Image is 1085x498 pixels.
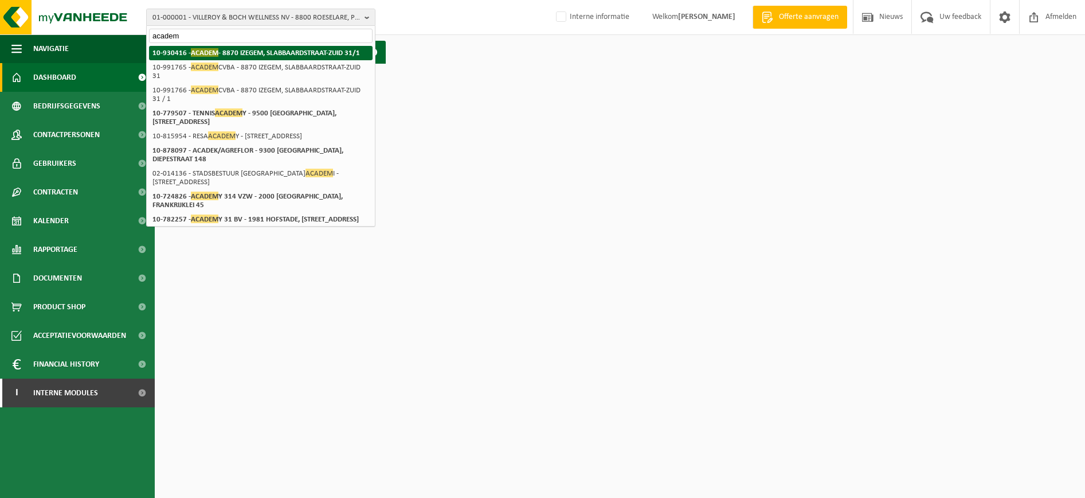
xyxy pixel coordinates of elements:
input: Zoeken naar gekoppelde vestigingen [149,29,373,43]
strong: [PERSON_NAME] [678,13,735,21]
span: ACADEM [191,85,218,94]
span: Documenten [33,264,82,293]
span: Financial History [33,350,99,379]
strong: 10-782257 - Y 31 BV - 1981 HOFSTADE, [STREET_ADDRESS] [152,215,359,223]
strong: 10-930416 - - 8870 IZEGEM, SLABBAARDSTRAAT-ZUID 31/1 [152,48,360,57]
li: 10-991766 - CVBA - 8870 IZEGEM, SLABBAARDSTRAAT-ZUID 31 / 1 [149,83,373,106]
strong: 10-878097 - ACADEK/AGREFLOR - 9300 [GEOGRAPHIC_DATA], DIEPESTRAAT 148 [152,147,343,163]
a: Offerte aanvragen [753,6,847,29]
span: ACADEM [305,169,333,177]
span: Contracten [33,178,78,207]
span: I [11,379,22,407]
span: ACADEM [191,63,218,71]
label: Interne informatie [554,9,629,26]
span: Interne modules [33,379,98,407]
span: ACADEM [215,108,242,117]
span: Kalender [33,207,69,235]
span: ACADEM [191,215,218,223]
li: 10-991765 - CVBA - 8870 IZEGEM, SLABBAARDSTRAAT-ZUID 31 [149,60,373,83]
span: Offerte aanvragen [776,11,841,23]
span: Contactpersonen [33,120,100,149]
span: 01-000001 - VILLEROY & BOCH WELLNESS NV - 8800 ROESELARE, POPULIERSTRAAT 1 [152,9,360,26]
span: ACADEM [208,131,236,140]
span: Product Shop [33,293,85,321]
span: Bedrijfsgegevens [33,92,100,120]
span: Gebruikers [33,149,76,178]
span: ACADEM [191,48,218,57]
button: 01-000001 - VILLEROY & BOCH WELLNESS NV - 8800 ROESELARE, POPULIERSTRAAT 1 [146,9,375,26]
span: Dashboard [33,63,76,92]
span: Acceptatievoorwaarden [33,321,126,350]
li: 02-014136 - STADSBESTUUR [GEOGRAPHIC_DATA] I - [STREET_ADDRESS] [149,166,373,189]
span: ACADEM [191,192,218,200]
span: Navigatie [33,34,69,63]
li: 10-815954 - RESA Y - [STREET_ADDRESS] [149,129,373,143]
span: Rapportage [33,235,77,264]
